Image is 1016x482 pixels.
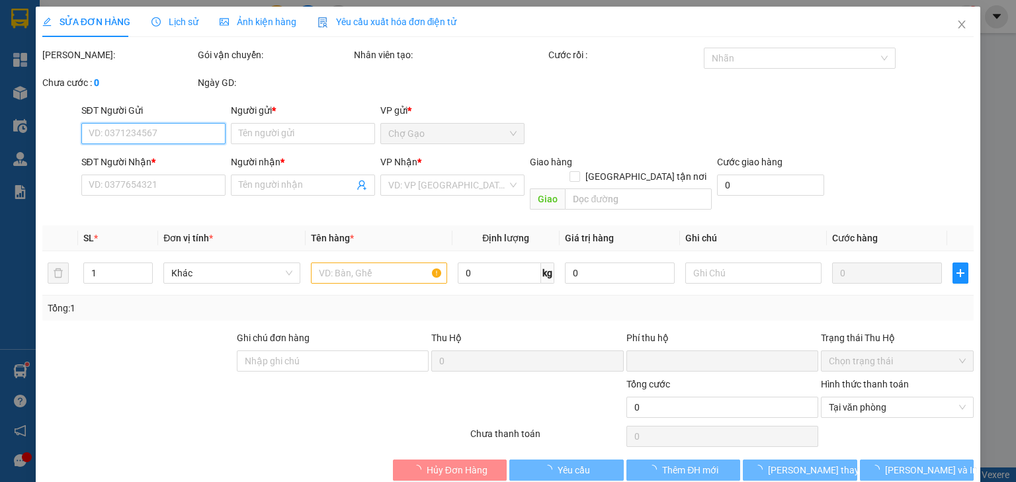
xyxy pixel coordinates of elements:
[626,460,741,481] button: Thêm ĐH mới
[220,17,229,26] span: picture
[83,233,94,243] span: SL
[42,17,52,26] span: edit
[151,17,198,27] span: Lịch sử
[388,124,517,143] span: Chợ Gạo
[42,75,195,90] div: Chưa cước :
[62,63,241,86] text: CGTLT1510250060
[81,103,226,118] div: SĐT Người Gửi
[832,233,878,243] span: Cước hàng
[530,157,572,167] span: Giao hàng
[231,103,375,118] div: Người gửi
[482,233,529,243] span: Định lượng
[541,262,554,284] span: kg
[829,397,966,417] span: Tại văn phòng
[626,379,670,389] span: Tổng cước
[717,157,783,167] label: Cước giao hàng
[220,17,296,27] span: Ảnh kiện hàng
[821,331,974,345] div: Trạng thái Thu Hộ
[151,17,161,26] span: clock-circle
[565,233,614,243] span: Giá trị hàng
[821,379,909,389] label: Hình thức thanh toán
[412,465,427,474] span: loading
[357,180,367,190] span: user-add
[237,333,310,343] label: Ghi chú đơn hàng
[7,95,294,130] div: Chợ Gạo
[311,262,447,284] input: VD: Bàn, Ghế
[558,463,590,477] span: Yêu cầu
[743,460,857,481] button: [PERSON_NAME] thay đổi
[231,155,375,169] div: Người nhận
[943,7,980,44] button: Close
[870,465,885,474] span: loading
[94,77,99,88] b: 0
[860,460,974,481] button: [PERSON_NAME] và In
[953,268,968,278] span: plus
[685,262,822,284] input: Ghi Chú
[42,17,130,27] span: SỬA ĐƠN HÀNG
[648,465,662,474] span: loading
[198,48,351,62] div: Gói vận chuyển:
[662,463,718,477] span: Thêm ĐH mới
[469,426,624,450] div: Chưa thanh toán
[565,188,712,210] input: Dọc đường
[237,350,429,372] input: Ghi chú đơn hàng
[431,333,462,343] span: Thu Hộ
[753,465,768,474] span: loading
[42,48,195,62] div: [PERSON_NAME]:
[530,188,565,210] span: Giao
[952,262,968,284] button: plus
[509,460,624,481] button: Yêu cầu
[81,155,226,169] div: SĐT Người Nhận
[380,157,417,167] span: VP Nhận
[885,463,978,477] span: [PERSON_NAME] và In
[48,301,393,315] div: Tổng: 1
[48,262,69,284] button: delete
[832,262,942,284] input: 0
[171,263,292,283] span: Khác
[548,48,701,62] div: Cước rồi :
[354,48,546,62] div: Nhân viên tạo:
[427,463,487,477] span: Hủy Đơn Hàng
[956,19,967,30] span: close
[317,17,328,28] img: icon
[768,463,874,477] span: [PERSON_NAME] thay đổi
[829,351,966,371] span: Chọn trạng thái
[317,17,457,27] span: Yêu cầu xuất hóa đơn điện tử
[380,103,525,118] div: VP gửi
[717,175,824,196] input: Cước giao hàng
[198,75,351,90] div: Ngày GD:
[680,225,827,251] th: Ghi chú
[626,331,818,350] div: Phí thu hộ
[163,233,213,243] span: Đơn vị tính
[393,460,507,481] button: Hủy Đơn Hàng
[543,465,558,474] span: loading
[311,233,354,243] span: Tên hàng
[580,169,712,184] span: [GEOGRAPHIC_DATA] tận nơi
